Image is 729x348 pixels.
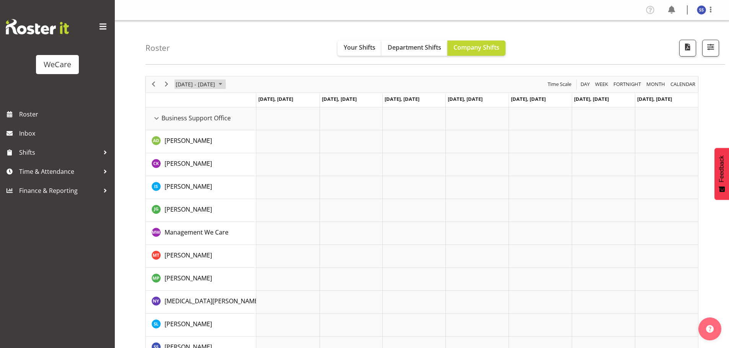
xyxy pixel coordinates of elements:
[453,43,499,52] span: Company Shifts
[165,228,228,237] a: Management We Care
[645,79,667,89] button: Timeline Month
[146,291,256,314] td: Nikita Yates resource
[175,79,216,89] span: [DATE] - [DATE]
[146,245,256,268] td: Michelle Thomas resource
[344,43,375,52] span: Your Shifts
[146,130,256,153] td: Aleea Devenport resource
[19,108,111,120] span: Roster
[165,205,212,214] a: [PERSON_NAME]
[580,79,590,89] span: Day
[165,274,212,283] a: [PERSON_NAME]
[714,148,729,200] button: Feedback - Show survey
[19,147,99,158] span: Shifts
[175,79,226,89] button: June 2024
[146,199,256,222] td: Janine Grundler resource
[146,153,256,176] td: Chloe Kim resource
[19,128,111,139] span: Inbox
[322,95,357,102] span: [DATE], [DATE]
[612,79,643,89] button: Fortnight
[594,79,609,89] span: Week
[146,176,256,199] td: Isabel Simcox resource
[670,79,696,89] span: calendar
[613,79,642,89] span: Fortnight
[448,95,483,102] span: [DATE], [DATE]
[258,95,293,102] span: [DATE], [DATE]
[161,79,172,89] button: Next
[165,136,212,145] span: [PERSON_NAME]
[165,159,212,168] span: [PERSON_NAME]
[646,79,666,89] span: Month
[385,95,419,102] span: [DATE], [DATE]
[161,113,231,123] span: Business Support Office
[165,296,260,306] a: [MEDICAL_DATA][PERSON_NAME]
[511,95,546,102] span: [DATE], [DATE]
[574,95,609,102] span: [DATE], [DATE]
[697,5,706,15] img: savita-savita11083.jpg
[165,319,212,329] a: [PERSON_NAME]
[382,40,447,56] button: Department Shifts
[706,325,714,333] img: help-xxl-2.png
[165,136,212,145] a: [PERSON_NAME]
[546,79,573,89] button: Time Scale
[19,185,99,196] span: Finance & Reporting
[6,19,69,34] img: Rosterit website logo
[146,222,256,245] td: Management We Care resource
[173,76,227,92] div: June 24 - 30, 2024
[637,95,672,102] span: [DATE], [DATE]
[44,59,71,70] div: WeCare
[718,155,725,182] span: Feedback
[19,166,99,177] span: Time & Attendance
[146,107,256,130] td: Business Support Office resource
[447,40,506,56] button: Company Shifts
[146,268,256,291] td: Millie Pumphrey resource
[165,159,212,168] a: [PERSON_NAME]
[388,43,441,52] span: Department Shifts
[145,44,170,52] h4: Roster
[702,40,719,57] button: Filter Shifts
[338,40,382,56] button: Your Shifts
[579,79,591,89] button: Timeline Day
[547,79,572,89] span: Time Scale
[669,79,697,89] button: Month
[146,314,256,337] td: Sarah Lamont resource
[148,79,159,89] button: Previous
[165,251,212,260] a: [PERSON_NAME]
[679,40,696,57] button: Download a PDF of the roster according to the set date range.
[160,76,173,92] div: next period
[165,182,212,191] a: [PERSON_NAME]
[147,76,160,92] div: previous period
[594,79,610,89] button: Timeline Week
